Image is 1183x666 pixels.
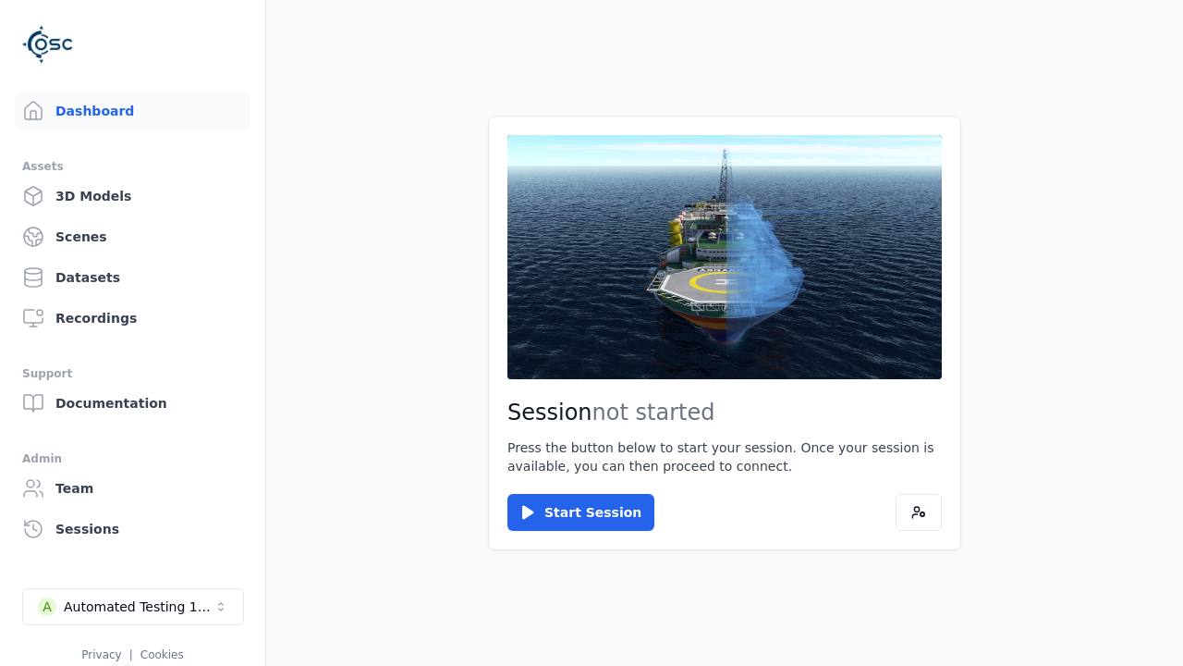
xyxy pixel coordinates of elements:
button: Select a workspace [22,588,244,625]
span: not started [592,400,715,425]
span: | [129,648,133,661]
a: Datasets [15,259,250,296]
div: Support [22,363,243,385]
div: Admin [22,448,243,470]
button: Start Session [507,494,654,531]
h2: Session [507,398,942,427]
a: Recordings [15,300,250,337]
a: Dashboard [15,92,250,129]
a: 3D Models [15,178,250,215]
a: Team [15,470,250,507]
a: Cookies [140,648,184,661]
img: Logo [22,18,74,70]
div: Automated Testing 1 - Playwright [64,598,213,616]
a: Scenes [15,218,250,255]
p: Press the button below to start your session. Once your session is available, you can then procee... [507,438,942,475]
a: Privacy [81,648,121,661]
a: Sessions [15,511,250,548]
div: A [38,598,56,616]
a: Documentation [15,385,250,422]
div: Assets [22,155,243,178]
